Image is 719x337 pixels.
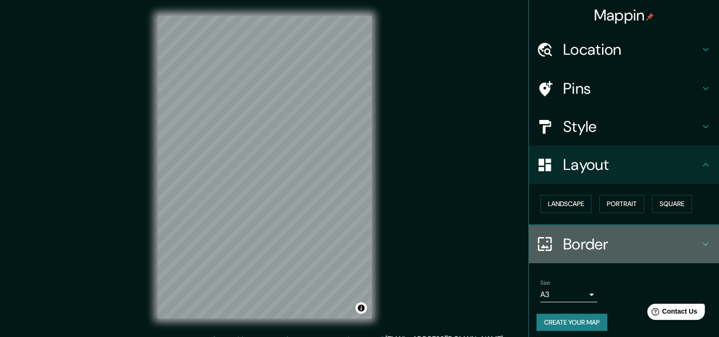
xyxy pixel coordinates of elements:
[563,79,700,98] h4: Pins
[540,195,592,213] button: Landscape
[540,278,550,287] label: Size
[540,287,597,302] div: A3
[563,40,700,59] h4: Location
[529,108,719,146] div: Style
[634,300,709,327] iframe: Help widget launcher
[652,195,692,213] button: Square
[529,30,719,69] div: Location
[529,146,719,184] div: Layout
[599,195,644,213] button: Portrait
[563,235,700,254] h4: Border
[646,13,654,20] img: pin-icon.png
[529,69,719,108] div: Pins
[158,16,372,318] canvas: Map
[594,6,654,25] h4: Mappin
[529,225,719,263] div: Border
[563,117,700,136] h4: Style
[355,302,367,314] button: Toggle attribution
[537,314,607,331] button: Create your map
[563,155,700,174] h4: Layout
